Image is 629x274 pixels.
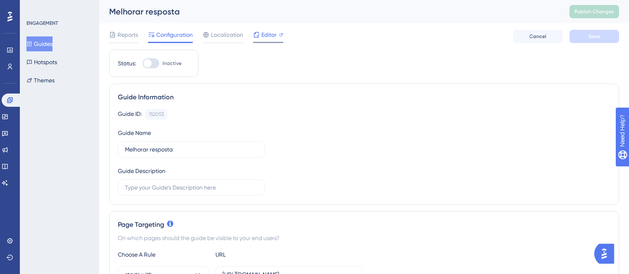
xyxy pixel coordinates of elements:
[118,109,142,120] div: Guide ID:
[125,145,258,154] input: Type your Guide’s Name here
[118,233,610,243] div: On which pages should the guide be visible to your end users?
[149,111,164,118] div: 152053
[215,250,306,260] div: URL
[118,58,136,68] div: Status:
[588,33,600,40] span: Save
[19,2,52,12] span: Need Help?
[26,55,57,70] button: Hotspots
[530,33,547,40] span: Cancel
[569,30,619,43] button: Save
[26,20,58,26] div: ENGAGEMENT
[594,241,619,266] iframe: UserGuiding AI Assistant Launcher
[125,183,258,192] input: Type your Guide’s Description here
[109,6,549,17] div: Melhorar resposta
[211,30,243,40] span: Localization
[118,220,610,230] div: Page Targeting
[261,30,277,40] span: Editor
[118,166,165,176] div: Guide Description
[118,128,151,138] div: Guide Name
[569,5,619,18] button: Publish Changes
[26,73,55,88] button: Themes
[513,30,563,43] button: Cancel
[26,36,53,51] button: Guides
[163,60,182,67] span: Inactive
[118,92,610,102] div: Guide Information
[574,8,614,15] span: Publish Changes
[118,250,209,260] div: Choose A Rule
[156,30,193,40] span: Configuration
[117,30,138,40] span: Reports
